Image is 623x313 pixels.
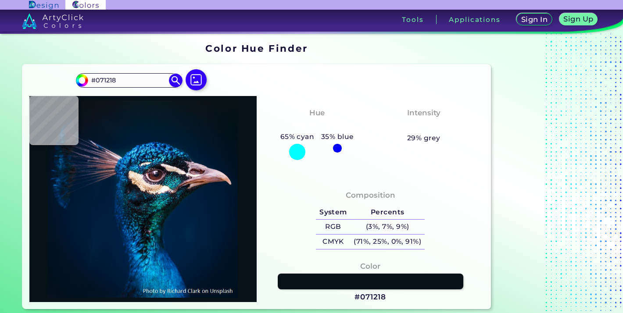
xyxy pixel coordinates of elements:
img: ArtyClick Design logo [29,1,58,9]
h1: Color Hue Finder [205,42,308,55]
img: icon picture [186,69,207,90]
h5: Sign In [522,16,546,23]
h3: Bluish Cyan [289,121,346,131]
h5: System [316,205,350,220]
h5: 35% blue [318,131,357,142]
img: icon search [169,74,182,87]
h3: Applications [449,16,500,23]
h5: (71%, 25%, 0%, 91%) [351,235,425,249]
a: Sign Up [561,14,596,25]
h5: Percents [351,205,425,220]
h4: Composition [346,189,395,202]
input: type color.. [88,75,170,86]
h5: Sign Up [565,16,592,22]
h4: Intensity [407,107,440,119]
img: logo_artyclick_colors_white.svg [22,13,84,29]
h4: Hue [309,107,325,119]
a: Sign In [518,14,551,25]
h3: #071218 [354,292,386,302]
h4: Color [360,260,380,273]
h3: Medium [403,121,444,131]
h5: CMYK [316,235,350,249]
h5: 65% cyan [277,131,318,142]
h3: Tools [402,16,423,23]
h5: (3%, 7%, 9%) [351,220,425,234]
h5: 29% grey [407,132,440,144]
img: img_pavlin.jpg [34,100,252,298]
h5: RGB [316,220,350,234]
